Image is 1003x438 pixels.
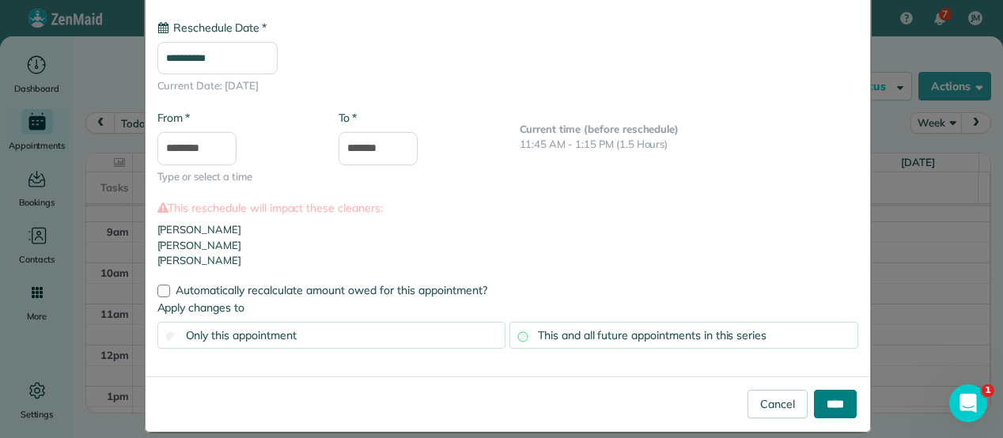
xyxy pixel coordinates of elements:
[165,331,176,342] input: Only this appointment
[949,384,987,422] iframe: Intercom live chat
[176,283,487,297] span: Automatically recalculate amount owed for this appointment?
[186,328,297,342] span: Only this appointment
[518,331,528,342] input: This and all future appointments in this series
[157,238,858,254] li: [PERSON_NAME]
[157,20,267,36] label: Reschedule Date
[520,137,858,153] p: 11:45 AM - 1:15 PM (1.5 Hours)
[157,110,190,126] label: From
[157,78,858,94] span: Current Date: [DATE]
[157,253,858,269] li: [PERSON_NAME]
[982,384,994,397] span: 1
[748,390,808,418] a: Cancel
[520,123,679,135] b: Current time (before reschedule)
[157,300,858,315] label: Apply changes to
[157,169,315,185] span: Type or select a time
[538,328,766,342] span: This and all future appointments in this series
[339,110,357,126] label: To
[157,200,858,216] label: This reschedule will impact these cleaners:
[157,222,858,238] li: [PERSON_NAME]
